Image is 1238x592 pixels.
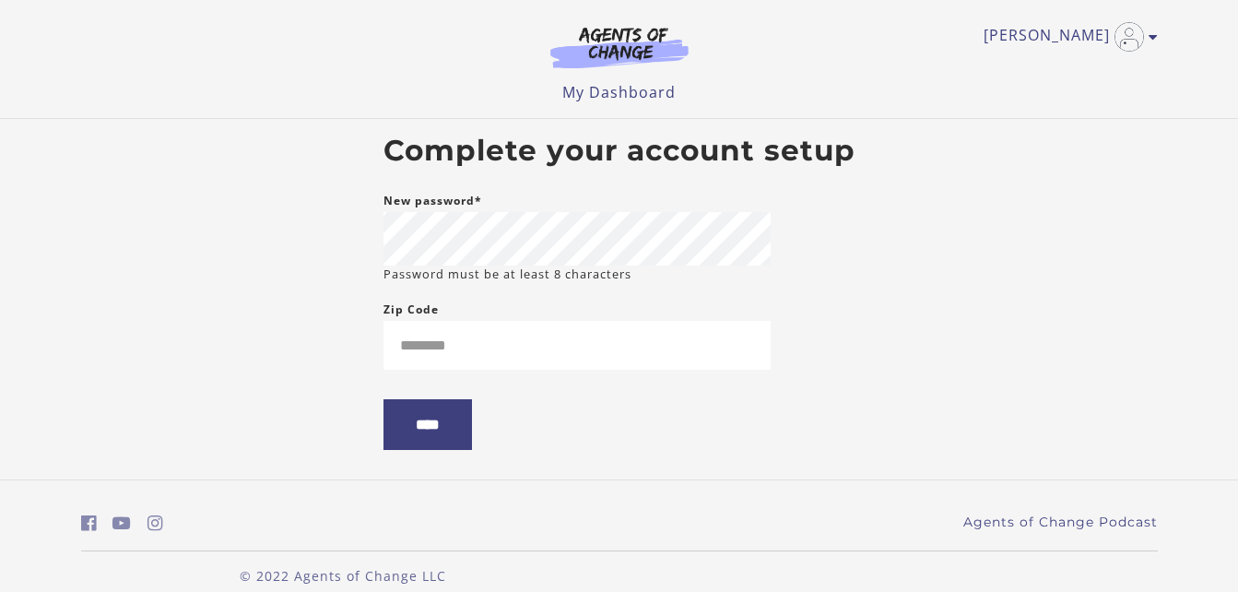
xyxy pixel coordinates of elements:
[383,190,482,212] label: New password*
[383,266,631,283] small: Password must be at least 8 characters
[81,510,97,537] a: https://www.facebook.com/groups/aswbtestprep (Open in a new window)
[383,299,439,321] label: Zip Code
[984,22,1149,52] a: Toggle menu
[147,510,163,537] a: https://www.instagram.com/agentsofchangeprep/ (Open in a new window)
[112,515,131,532] i: https://www.youtube.com/c/AgentsofChangeTestPrepbyMeaganMitchell (Open in a new window)
[81,566,605,586] p: © 2022 Agents of Change LLC
[531,26,708,68] img: Agents of Change Logo
[81,515,97,532] i: https://www.facebook.com/groups/aswbtestprep (Open in a new window)
[147,515,163,532] i: https://www.instagram.com/agentsofchangeprep/ (Open in a new window)
[562,82,676,102] a: My Dashboard
[383,134,855,169] h2: Complete your account setup
[963,513,1158,532] a: Agents of Change Podcast
[112,510,131,537] a: https://www.youtube.com/c/AgentsofChangeTestPrepbyMeaganMitchell (Open in a new window)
